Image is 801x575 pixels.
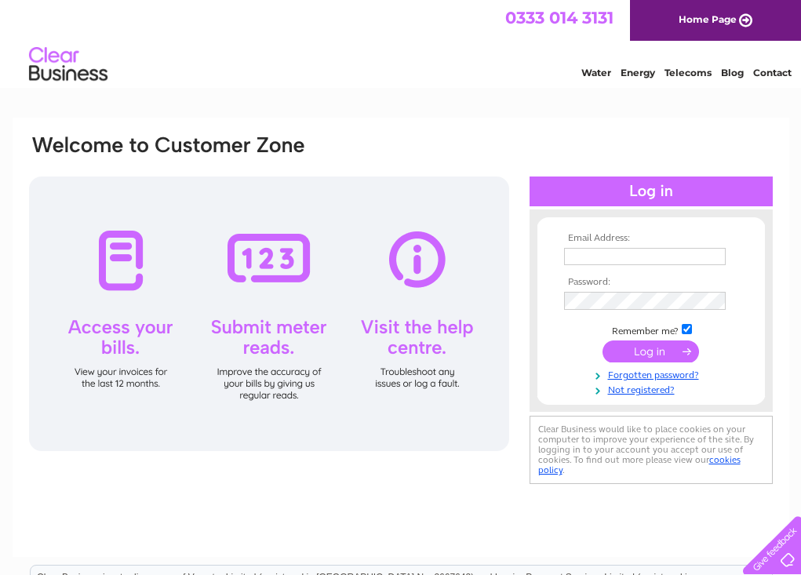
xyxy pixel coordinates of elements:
[581,67,611,78] a: Water
[664,67,712,78] a: Telecoms
[564,381,742,396] a: Not registered?
[721,67,744,78] a: Blog
[530,416,773,484] div: Clear Business would like to place cookies on your computer to improve your experience of the sit...
[753,67,792,78] a: Contact
[31,9,772,76] div: Clear Business is a trading name of Verastar Limited (registered in [GEOGRAPHIC_DATA] No. 3667643...
[560,233,742,244] th: Email Address:
[560,277,742,288] th: Password:
[28,41,108,89] img: logo.png
[560,322,742,337] td: Remember me?
[505,8,613,27] a: 0333 014 3131
[538,454,741,475] a: cookies policy
[564,366,742,381] a: Forgotten password?
[603,340,699,362] input: Submit
[621,67,655,78] a: Energy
